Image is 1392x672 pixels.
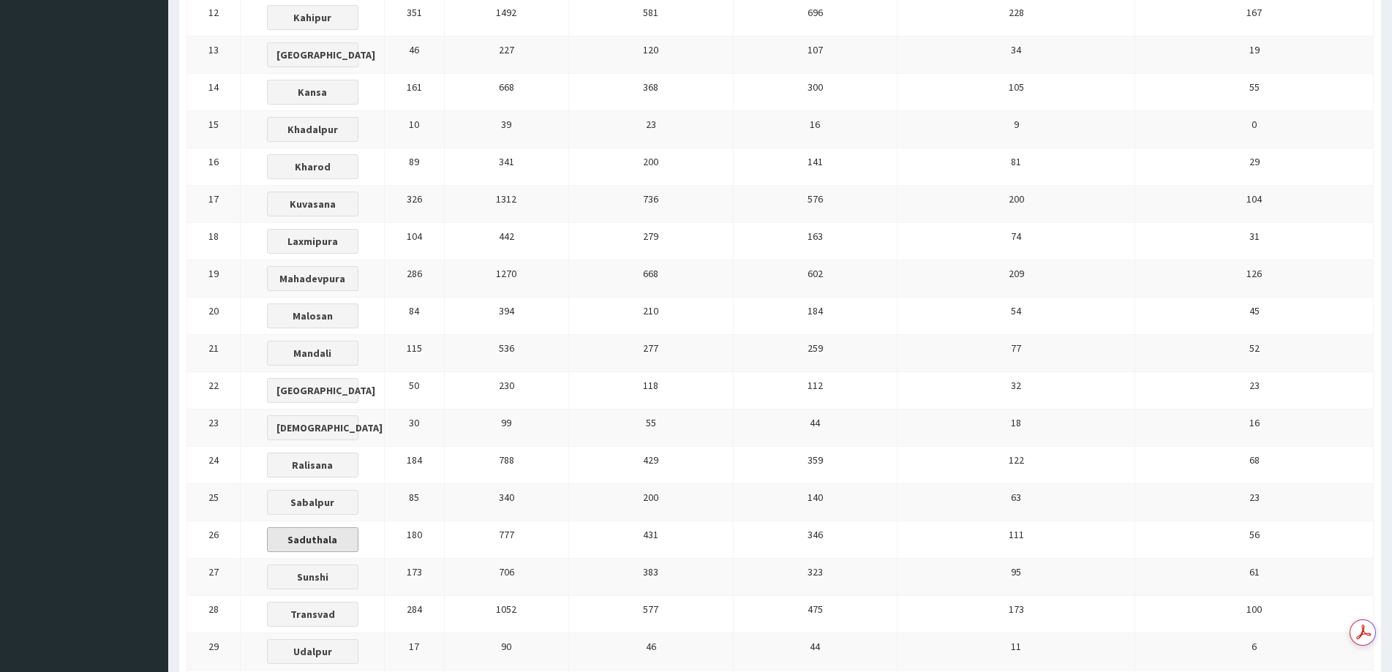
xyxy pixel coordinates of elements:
[1135,298,1374,335] td: 45
[187,633,241,671] td: 29
[897,596,1135,633] td: 173
[267,154,358,179] button: Kharod
[187,372,241,409] td: 22
[897,447,1135,484] td: 122
[569,596,733,633] td: 577
[1135,74,1374,111] td: 55
[187,409,241,447] td: 23
[733,596,897,633] td: 475
[444,633,568,671] td: 90
[187,37,241,74] td: 13
[187,260,241,298] td: 19
[444,335,568,372] td: 536
[290,608,335,621] b: Transvad
[444,260,568,298] td: 1270
[733,521,897,559] td: 346
[569,447,733,484] td: 429
[1135,260,1374,298] td: 126
[385,559,445,596] td: 173
[444,409,568,447] td: 99
[444,37,568,74] td: 227
[267,266,358,291] button: Mahadevpura
[1135,372,1374,409] td: 23
[897,298,1135,335] td: 54
[569,37,733,74] td: 120
[569,111,733,148] td: 23
[733,409,897,447] td: 44
[444,559,568,596] td: 706
[187,447,241,484] td: 24
[267,303,358,328] button: Malosan
[569,335,733,372] td: 277
[385,186,445,223] td: 326
[444,596,568,633] td: 1052
[267,117,358,142] button: Khadalpur
[293,309,333,322] b: Malosan
[897,372,1135,409] td: 32
[444,111,568,148] td: 39
[293,347,331,360] b: Mandali
[385,521,445,559] td: 180
[897,74,1135,111] td: 105
[267,415,358,440] button: [DEMOGRAPHIC_DATA]
[733,484,897,521] td: 140
[187,74,241,111] td: 14
[569,223,733,260] td: 279
[267,42,358,67] button: [GEOGRAPHIC_DATA]
[187,148,241,186] td: 16
[569,186,733,223] td: 736
[385,148,445,186] td: 89
[444,74,568,111] td: 668
[897,633,1135,671] td: 11
[444,447,568,484] td: 788
[1135,409,1374,447] td: 16
[444,298,568,335] td: 394
[897,186,1135,223] td: 200
[267,602,358,627] button: Transvad
[1135,484,1374,521] td: 23
[385,484,445,521] td: 85
[444,186,568,223] td: 1312
[385,335,445,372] td: 115
[385,260,445,298] td: 286
[187,521,241,559] td: 26
[444,223,568,260] td: 442
[1135,596,1374,633] td: 100
[385,111,445,148] td: 10
[897,111,1135,148] td: 9
[569,298,733,335] td: 210
[385,596,445,633] td: 284
[267,378,358,403] button: [GEOGRAPHIC_DATA]
[733,260,897,298] td: 602
[187,111,241,148] td: 15
[267,80,358,105] button: Kansa
[276,421,383,434] b: [DEMOGRAPHIC_DATA]
[267,490,358,515] button: Sabalpur
[1135,559,1374,596] td: 61
[897,521,1135,559] td: 111
[733,447,897,484] td: 359
[267,527,358,552] button: Saduthala
[733,37,897,74] td: 107
[298,86,327,99] b: Kansa
[279,272,345,285] b: Mahadevpura
[293,645,332,658] b: Udalpur
[187,559,241,596] td: 27
[1135,447,1374,484] td: 68
[733,223,897,260] td: 163
[897,148,1135,186] td: 81
[569,484,733,521] td: 200
[267,192,358,216] button: Kuvasana
[733,372,897,409] td: 112
[569,372,733,409] td: 118
[733,298,897,335] td: 184
[385,633,445,671] td: 17
[1135,148,1374,186] td: 29
[287,533,337,546] b: Saduthala
[267,565,358,589] button: Sunshi
[187,484,241,521] td: 25
[444,484,568,521] td: 340
[569,148,733,186] td: 200
[267,5,358,30] button: Kahipur
[733,335,897,372] td: 259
